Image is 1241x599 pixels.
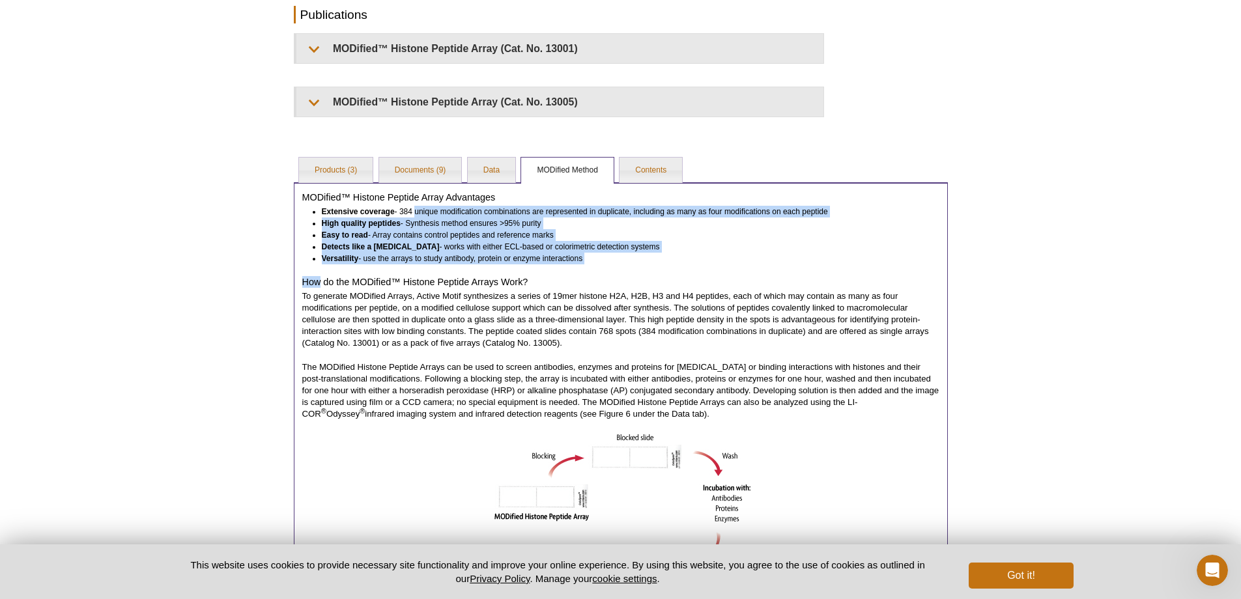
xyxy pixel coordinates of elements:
[302,290,939,349] p: To generate MODified Arrays, Active Motif synthesizes a series of 19mer histone H2A, H2B, H3 and ...
[302,361,939,420] p: The MODified Histone Peptide Arrays can be used to screen antibodies, enzymes and proteins for [M...
[322,217,928,229] li: - Synthesis method ensures >95% purity
[322,230,368,240] b: Easy to read
[302,276,939,288] h4: How do the MODified™ Histone Peptide Arrays Work?
[321,407,326,415] sup: ®
[620,158,682,184] a: Contents
[521,158,613,184] a: MODified Method
[322,229,928,241] li: - Array contains control peptides and reference marks
[592,573,657,584] button: cookie settings
[468,158,515,184] a: Data
[470,573,530,584] a: Privacy Policy
[379,158,462,184] a: Documents (9)
[296,34,823,63] summary: MODified™ Histone Peptide Array (Cat. No. 13001)
[302,191,939,203] h4: MODified™ Histone Peptide Array Advantages
[299,158,373,184] a: Products (3)
[322,219,401,228] strong: High quality peptides
[294,6,824,23] h2: Publications
[322,206,928,217] li: - 384 unique modification combinations are represented in duplicate, including as many as four mo...
[322,207,395,216] strong: Extensive coverage
[360,407,365,415] sup: ®
[322,253,928,264] li: - use the arrays to study antibody, protein or enzyme interactions
[322,254,359,263] strong: Versatility
[969,563,1073,589] button: Got it!
[322,242,440,251] strong: Detects like a [MEDICAL_DATA]
[168,558,948,585] p: This website uses cookies to provide necessary site functionality and improve your online experie...
[1197,555,1228,586] iframe: Intercom live chat
[296,87,823,117] summary: MODified™ Histone Peptide Array (Cat. No. 13005)
[322,241,928,253] li: - works with either ECL-based or colorimetric detection systems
